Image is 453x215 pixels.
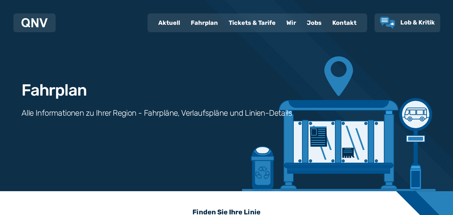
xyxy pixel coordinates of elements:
[281,14,301,32] a: Wir
[185,14,223,32] a: Fahrplan
[400,19,435,26] span: Lob & Kritik
[21,82,87,98] h1: Fahrplan
[21,18,48,28] img: QNV Logo
[380,17,435,29] a: Lob & Kritik
[21,16,48,30] a: QNV Logo
[327,14,362,32] a: Kontakt
[153,14,185,32] a: Aktuell
[301,14,327,32] a: Jobs
[21,108,292,118] h3: Alle Informationen zu Ihrer Region - Fahrpläne, Verlaufspläne und Linien-Details
[223,14,281,32] a: Tickets & Tarife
